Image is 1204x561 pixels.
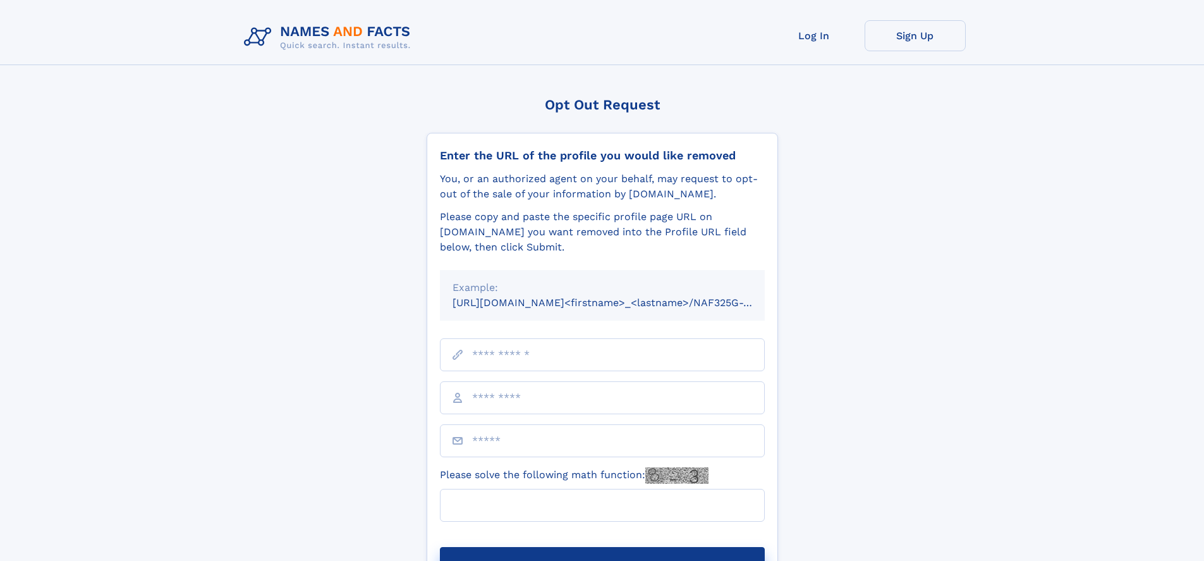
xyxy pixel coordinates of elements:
[440,149,765,163] div: Enter the URL of the profile you would like removed
[427,97,778,113] div: Opt Out Request
[440,467,708,484] label: Please solve the following math function:
[440,171,765,202] div: You, or an authorized agent on your behalf, may request to opt-out of the sale of your informatio...
[865,20,966,51] a: Sign Up
[239,20,421,54] img: Logo Names and Facts
[763,20,865,51] a: Log In
[453,297,789,309] small: [URL][DOMAIN_NAME]<firstname>_<lastname>/NAF325G-xxxxxxxx
[440,209,765,255] div: Please copy and paste the specific profile page URL on [DOMAIN_NAME] you want removed into the Pr...
[453,280,752,295] div: Example:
